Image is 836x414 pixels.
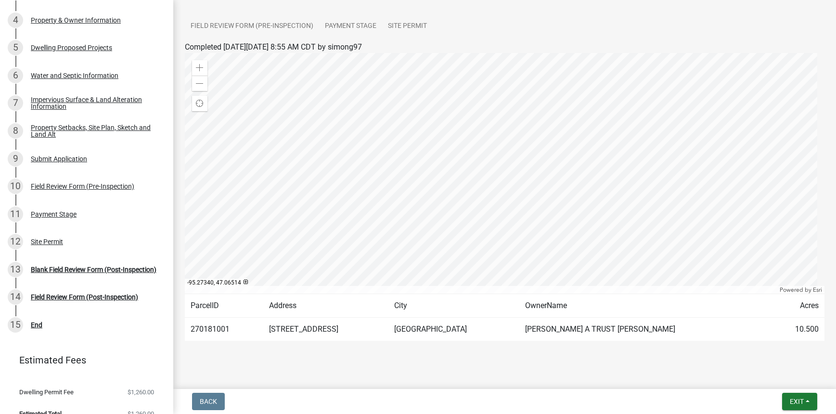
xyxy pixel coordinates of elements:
button: Back [192,393,225,410]
span: Completed [DATE][DATE] 8:55 AM CDT by simong97 [185,42,362,52]
div: 10 [8,179,23,194]
a: Estimated Fees [8,350,158,370]
div: 9 [8,151,23,167]
div: Dwelling Proposed Projects [31,44,112,51]
div: Zoom in [192,60,207,76]
div: 15 [8,317,23,333]
div: Site Permit [31,238,63,245]
td: [PERSON_NAME] A TRUST [PERSON_NAME] [519,318,770,341]
td: Address [263,294,389,318]
div: Field Review Form (Post-Inspection) [31,294,138,300]
td: Acres [770,294,824,318]
button: Exit [782,393,817,410]
div: 8 [8,123,23,139]
div: 7 [8,95,23,111]
div: Impervious Surface & Land Alteration Information [31,96,158,110]
td: [GEOGRAPHIC_DATA] [388,318,519,341]
span: Dwelling Permit Fee [19,389,74,395]
td: City [388,294,519,318]
div: Property & Owner Information [31,17,121,24]
div: 11 [8,207,23,222]
div: Find my location [192,96,207,111]
div: 4 [8,13,23,28]
a: Field Review Form (Pre-Inspection) [185,11,319,42]
td: 270181001 [185,318,263,341]
div: Powered by [777,286,824,294]
div: Payment Stage [31,211,77,218]
div: End [31,322,42,328]
div: 13 [8,262,23,277]
td: ParcelID [185,294,263,318]
td: OwnerName [519,294,770,318]
td: 10.500 [770,318,824,341]
div: Zoom out [192,76,207,91]
div: Submit Application [31,155,87,162]
span: Back [200,398,217,405]
div: Blank Field Review Form (Post-Inspection) [31,266,156,273]
div: 5 [8,40,23,55]
span: Exit [790,398,804,405]
div: Water and Septic Information [31,72,118,79]
span: $1,260.00 [128,389,154,395]
div: 12 [8,234,23,249]
td: [STREET_ADDRESS] [263,318,389,341]
div: 14 [8,289,23,305]
a: Site Permit [382,11,433,42]
div: Property Setbacks, Site Plan, Sketch and Land Alt [31,124,158,138]
a: Esri [813,286,822,293]
a: Payment Stage [319,11,382,42]
div: Field Review Form (Pre-Inspection) [31,183,134,190]
div: 6 [8,68,23,83]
